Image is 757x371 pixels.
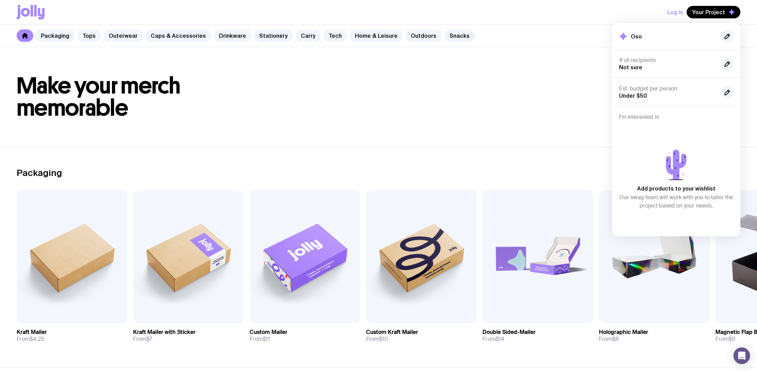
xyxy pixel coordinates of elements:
span: $11 [263,335,270,343]
a: Custom MailerFrom$11 [250,323,360,348]
h2: Packaging [17,168,62,178]
span: $4.25 [30,335,44,343]
a: Caps & Accessories [145,29,211,42]
span: Make your merch memorable [17,72,181,122]
a: Holographic MailerFrom$8 [599,323,710,348]
a: Outerwear [103,29,143,42]
h4: I'm interested in [619,114,733,121]
h3: Kraft Mailer with Sticker [133,329,195,336]
span: From [133,336,152,343]
h4: Est. budget per person [619,85,715,92]
a: Stationery [254,29,293,42]
span: From [482,336,504,343]
span: Not sure [619,64,642,70]
a: Packaging [35,29,75,42]
a: Carry [295,29,321,42]
a: Outdoors [405,29,442,42]
span: From [366,336,388,343]
a: Drinkware [214,29,252,42]
a: Tech [323,29,347,42]
h4: # of recipients [619,57,715,64]
a: Custom Kraft MailerFrom$10 [366,323,477,348]
span: $10 [379,335,388,343]
a: Snacks [444,29,475,42]
h3: Kraft Mailer [17,329,47,336]
span: $9 [729,335,735,343]
a: Kraft Mailer with StickerFrom$7 [133,323,244,348]
p: Our swag team will work with you to tailor the project based on your needs. [619,193,733,210]
p: Add products to your wishlist [637,184,715,193]
h3: Double Sided-Mailer [482,329,536,336]
h3: Custom Kraft Mailer [366,329,418,336]
a: Home & Leisure [349,29,403,42]
span: $8 [612,335,619,343]
span: From [599,336,619,343]
span: From [17,336,44,343]
button: Your Project [687,6,740,18]
span: From [715,336,735,343]
a: Double Sided-MailerFrom$14 [482,323,593,348]
span: Your Project [692,9,725,16]
span: Under $50 [619,92,647,99]
a: Tops [77,29,101,42]
h2: Oso [631,33,642,40]
div: Open Intercom Messenger [733,347,750,364]
a: Kraft MailerFrom$4.25 [17,323,128,348]
button: Log In [667,6,683,18]
h3: Holographic Mailer [599,329,648,336]
span: $7 [146,335,152,343]
span: From [250,336,270,343]
span: $14 [496,335,504,343]
h3: Custom Mailer [250,329,287,336]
